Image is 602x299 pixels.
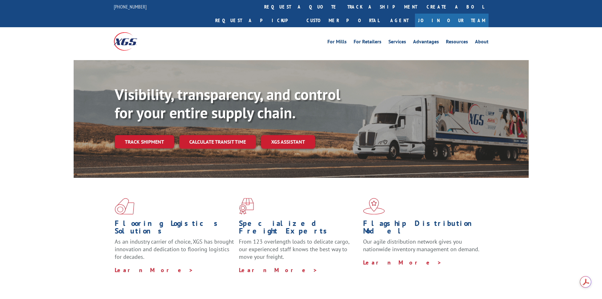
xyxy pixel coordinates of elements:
[354,39,381,46] a: For Retailers
[179,135,256,149] a: Calculate transit time
[388,39,406,46] a: Services
[239,266,318,274] a: Learn More >
[115,84,340,122] b: Visibility, transparency, and control for your entire supply chain.
[302,14,384,27] a: Customer Portal
[261,135,315,149] a: XGS ASSISTANT
[415,14,489,27] a: Join Our Team
[363,220,483,238] h1: Flagship Distribution Model
[363,259,442,266] a: Learn More >
[115,238,234,260] span: As an industry carrier of choice, XGS has brought innovation and dedication to flooring logistics...
[475,39,489,46] a: About
[327,39,347,46] a: For Mills
[239,238,358,266] p: From 123 overlength loads to delicate cargo, our experienced staff knows the best way to move you...
[446,39,468,46] a: Resources
[114,3,147,10] a: [PHONE_NUMBER]
[239,198,254,215] img: xgs-icon-focused-on-flooring-red
[363,198,385,215] img: xgs-icon-flagship-distribution-model-red
[115,220,234,238] h1: Flooring Logistics Solutions
[210,14,302,27] a: Request a pickup
[115,266,193,274] a: Learn More >
[384,14,415,27] a: Agent
[239,220,358,238] h1: Specialized Freight Experts
[115,135,174,148] a: Track shipment
[413,39,439,46] a: Advantages
[115,198,134,215] img: xgs-icon-total-supply-chain-intelligence-red
[363,238,479,253] span: Our agile distribution network gives you nationwide inventory management on demand.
